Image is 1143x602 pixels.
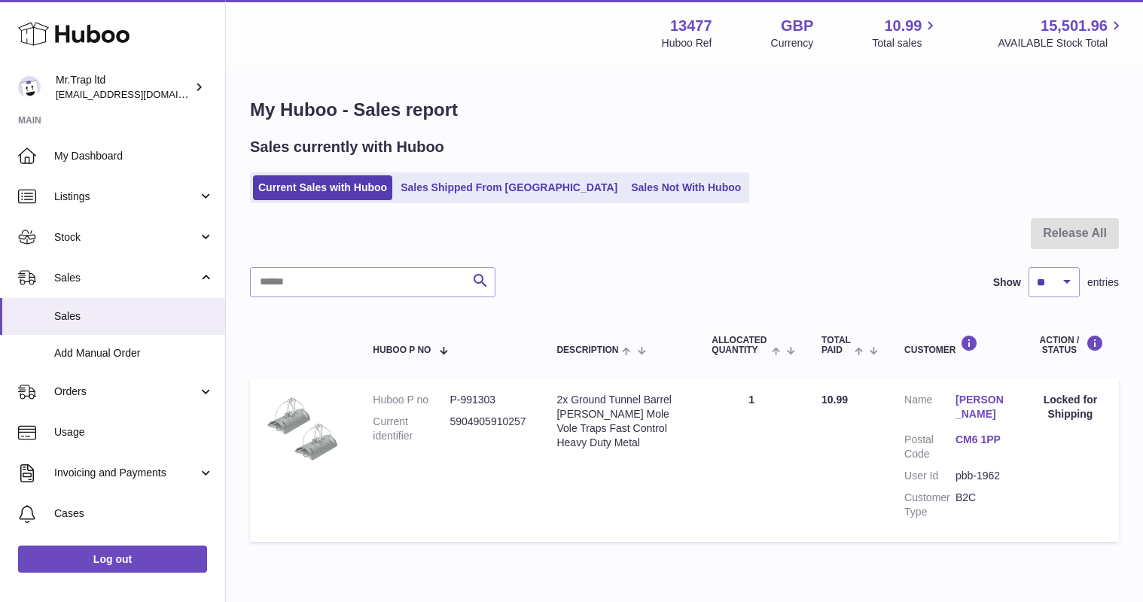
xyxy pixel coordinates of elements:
span: Sales [54,309,214,324]
span: [EMAIL_ADDRESS][DOMAIN_NAME] [56,88,221,100]
span: Invoicing and Payments [54,466,198,480]
a: Current Sales with Huboo [253,175,392,200]
strong: 13477 [670,16,712,36]
div: Customer [904,335,1007,355]
div: 2x Ground Tunnel Barrel [PERSON_NAME] Mole Vole Traps Fast Control Heavy Duty Metal [556,393,681,450]
span: Add Manual Order [54,346,214,360]
span: Huboo P no [373,345,431,355]
a: CM6 1PP [956,433,1007,447]
h2: Sales currently with Huboo [250,137,444,157]
dt: Current identifier [373,415,450,443]
strong: GBP [781,16,813,36]
span: Stock [54,230,198,245]
span: ALLOCATED Quantity [712,336,767,355]
dt: Huboo P no [373,393,450,407]
span: 10.99 [821,394,848,406]
td: 1 [696,378,806,541]
span: Orders [54,385,198,399]
dt: Customer Type [904,491,956,519]
dt: User Id [904,469,956,483]
span: Total paid [821,336,851,355]
div: Huboo Ref [662,36,712,50]
dt: Name [904,393,956,425]
span: My Dashboard [54,149,214,163]
a: 10.99 Total sales [872,16,939,50]
span: 10.99 [884,16,922,36]
div: Currency [771,36,814,50]
span: Description [556,345,618,355]
dd: B2C [956,491,1007,519]
div: Locked for Shipping [1037,393,1104,421]
dt: Postal Code [904,433,956,461]
span: AVAILABLE Stock Total [998,36,1125,50]
dd: P-991303 [450,393,526,407]
img: office@grabacz.eu [18,76,41,99]
span: 15,501.96 [1041,16,1108,36]
span: entries [1087,275,1119,290]
a: [PERSON_NAME] [956,393,1007,421]
a: Sales Shipped From [GEOGRAPHIC_DATA] [395,175,623,200]
dd: pbb-1962 [956,469,1007,483]
img: $_57.JPG [265,393,340,463]
div: Mr.Trap ltd [56,73,191,102]
dd: 5904905910257 [450,415,526,443]
div: Action / Status [1037,335,1104,355]
span: Listings [54,190,198,204]
label: Show [993,275,1021,290]
span: Sales [54,271,198,285]
a: Sales Not With Huboo [626,175,746,200]
span: Total sales [872,36,939,50]
span: Usage [54,425,214,439]
a: 15,501.96 AVAILABLE Stock Total [998,16,1125,50]
h1: My Huboo - Sales report [250,98,1119,122]
a: Log out [18,546,207,573]
span: Cases [54,506,214,521]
